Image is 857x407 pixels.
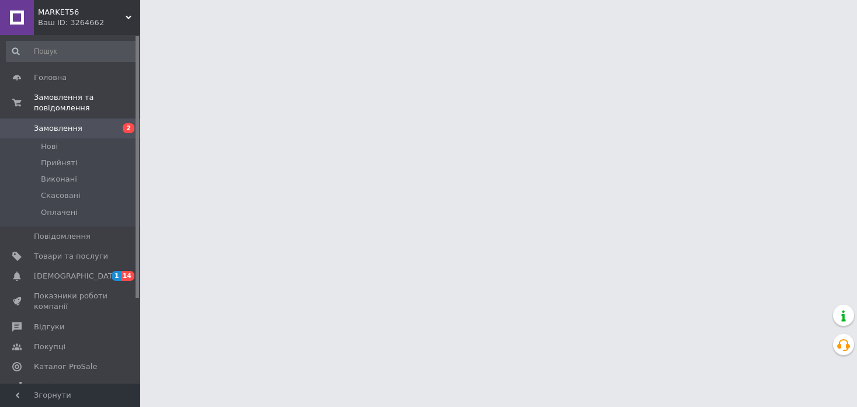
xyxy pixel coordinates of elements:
span: Скасовані [41,190,81,201]
span: Покупці [34,342,65,352]
span: Каталог ProSale [34,361,97,372]
span: Головна [34,72,67,83]
span: MARKET56 [38,7,126,18]
span: Повідомлення [34,231,91,242]
span: Виконані [41,174,77,185]
span: [DEMOGRAPHIC_DATA] [34,271,120,281]
span: Відгуки [34,322,64,332]
span: Замовлення [34,123,82,134]
div: Ваш ID: 3264662 [38,18,140,28]
span: Товари та послуги [34,251,108,262]
span: 2 [123,123,134,133]
span: 1 [112,271,121,281]
span: Нові [41,141,58,152]
span: Оплачені [41,207,78,218]
span: 14 [121,271,134,281]
span: Показники роботи компанії [34,291,108,312]
span: Замовлення та повідомлення [34,92,140,113]
span: Аналітика [34,381,74,392]
input: Пошук [6,41,138,62]
span: Прийняті [41,158,77,168]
